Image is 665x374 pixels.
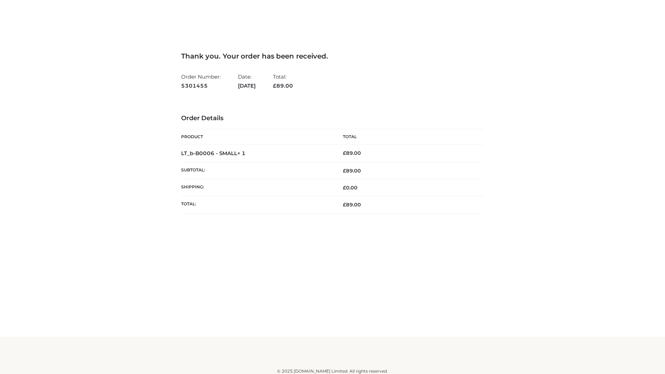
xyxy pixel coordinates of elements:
[181,81,221,90] strong: 5301455
[273,71,293,92] li: Total:
[343,185,357,191] bdi: 0.00
[343,150,346,156] span: £
[181,150,246,157] strong: LT_b-B0006 - SMALL
[273,82,276,89] span: £
[343,202,346,208] span: £
[181,196,332,213] th: Total:
[238,81,256,90] strong: [DATE]
[343,185,346,191] span: £
[181,52,484,60] h3: Thank you. Your order has been received.
[343,168,346,174] span: £
[181,162,332,179] th: Subtotal:
[343,168,361,174] span: 89.00
[273,82,293,89] span: 89.00
[181,115,484,122] h3: Order Details
[181,129,332,145] th: Product
[332,129,484,145] th: Total
[181,71,221,92] li: Order Number:
[181,179,332,196] th: Shipping:
[238,71,256,92] li: Date:
[237,150,246,157] strong: × 1
[343,202,361,208] span: 89.00
[343,150,361,156] bdi: 89.00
